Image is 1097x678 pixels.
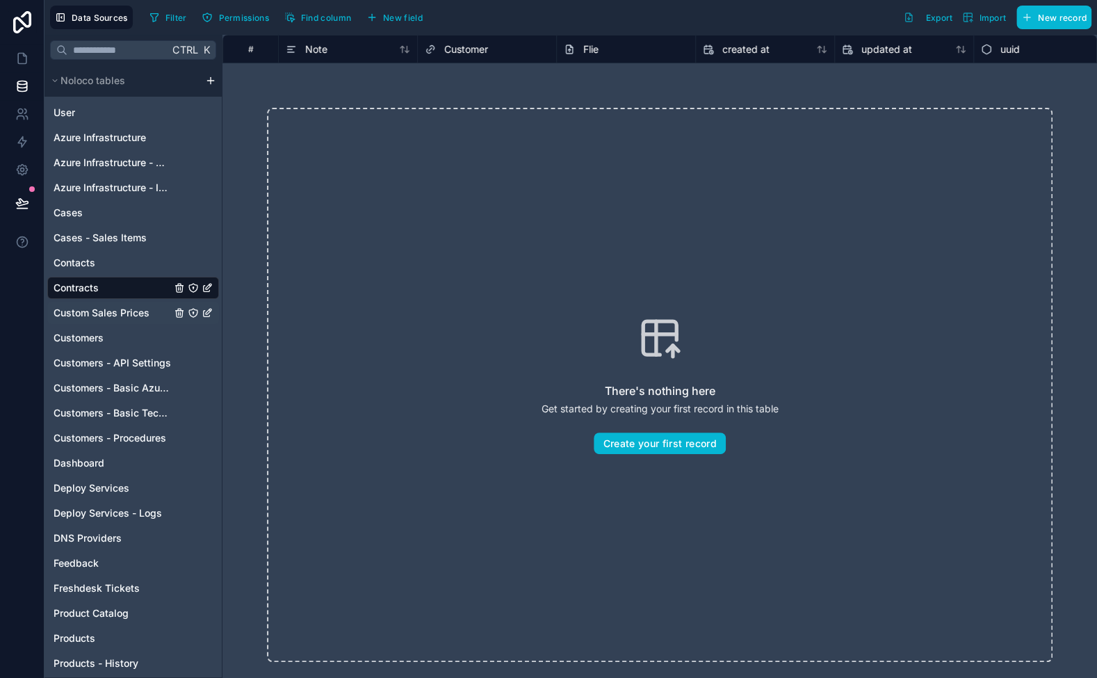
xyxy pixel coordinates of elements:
[171,41,200,58] span: Ctrl
[605,382,715,399] h2: There's nothing here
[925,13,952,23] span: Export
[979,13,1006,23] span: Import
[301,13,351,23] span: Find column
[898,6,957,29] button: Export
[50,6,133,29] button: Data Sources
[1038,13,1087,23] span: New record
[722,42,770,56] span: created at
[305,42,327,56] span: Note
[444,42,488,56] span: Customer
[165,13,187,23] span: Filter
[218,13,268,23] span: Permissions
[861,42,912,56] span: updated at
[197,7,273,28] button: Permissions
[234,44,268,54] div: #
[957,6,1011,29] button: Import
[144,7,192,28] button: Filter
[72,13,128,23] span: Data Sources
[1016,6,1091,29] button: New record
[1011,6,1091,29] a: New record
[1050,631,1083,664] iframe: Intercom live chat
[279,7,356,28] button: Find column
[361,7,428,28] button: New field
[594,433,725,455] button: Create your first record
[1000,42,1020,56] span: uuid
[542,402,779,416] p: Get started by creating your first record in this table
[202,45,211,55] span: K
[197,7,279,28] a: Permissions
[383,13,423,23] span: New field
[583,42,599,56] span: Flie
